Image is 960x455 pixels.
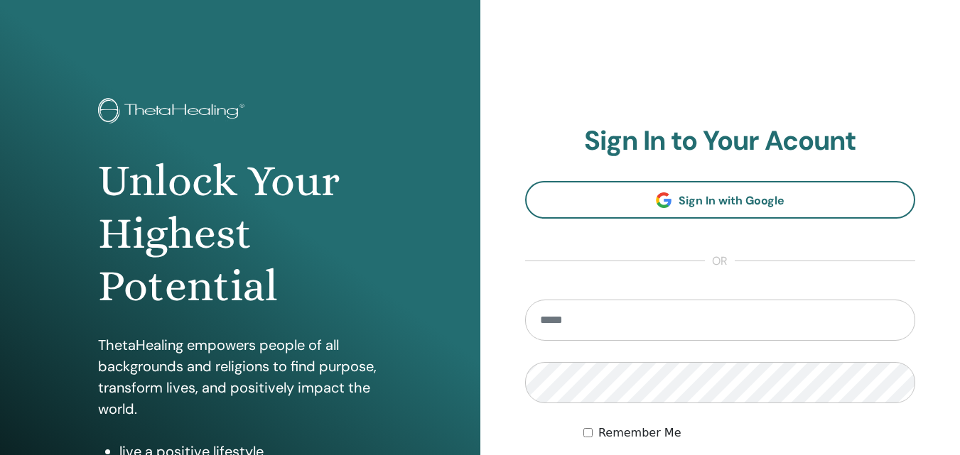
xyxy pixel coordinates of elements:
[583,424,915,442] div: Keep me authenticated indefinitely or until I manually logout
[98,155,382,313] h1: Unlock Your Highest Potential
[679,193,784,208] span: Sign In with Google
[525,181,916,219] a: Sign In with Google
[98,334,382,420] p: ThetaHealing empowers people of all backgrounds and religions to find purpose, transform lives, a...
[525,125,916,158] h2: Sign In to Your Acount
[598,424,681,442] label: Remember Me
[705,253,735,270] span: or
